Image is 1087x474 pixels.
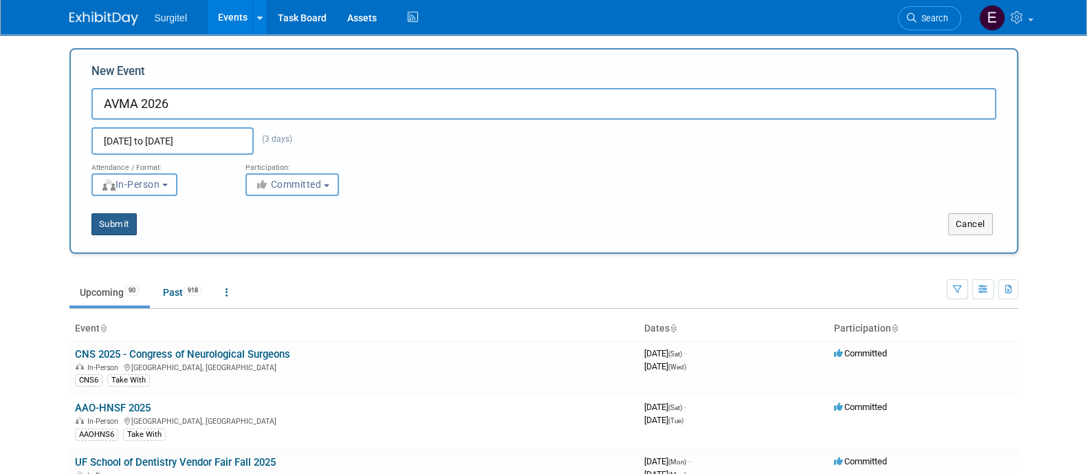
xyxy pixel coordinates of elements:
[124,286,140,296] span: 90
[916,13,948,23] span: Search
[75,402,151,414] a: AAO-HNSF 2025
[684,348,686,358] span: -
[639,317,828,341] th: Dates
[828,317,1018,341] th: Participation
[76,417,84,424] img: In-Person Event
[69,279,150,305] a: Upcoming90
[87,363,122,372] span: In-Person
[668,458,686,466] span: (Mon)
[69,317,639,341] th: Event
[155,12,187,23] span: Surgitel
[75,348,290,360] a: CNS 2025 - Congress of Neurological Surgeons
[76,363,84,370] img: In-Person Event
[75,415,633,426] div: [GEOGRAPHIC_DATA], [GEOGRAPHIC_DATA]
[91,173,177,196] button: In-Person
[668,363,686,371] span: (Wed)
[688,456,690,466] span: -
[670,323,677,334] a: Sort by Start Date
[644,415,683,425] span: [DATE]
[255,179,322,190] span: Committed
[834,456,887,466] span: Committed
[668,404,682,411] span: (Sat)
[91,127,254,155] input: Start Date - End Date
[245,173,339,196] button: Committed
[123,429,166,441] div: Take With
[979,5,1005,31] img: Event Coordinator
[153,279,212,305] a: Past918
[668,350,682,358] span: (Sat)
[69,12,138,25] img: ExhibitDay
[101,179,160,190] span: In-Person
[91,213,137,235] button: Submit
[91,155,225,173] div: Attendance / Format:
[644,361,686,371] span: [DATE]
[245,155,379,173] div: Participation:
[91,88,996,120] input: Name of Trade Show / Conference
[834,348,887,358] span: Committed
[91,63,145,85] label: New Event
[644,456,690,466] span: [DATE]
[75,429,118,441] div: AAOHNS6
[75,374,102,387] div: CNS6
[644,402,686,412] span: [DATE]
[75,361,633,372] div: [GEOGRAPHIC_DATA], [GEOGRAPHIC_DATA]
[644,348,686,358] span: [DATE]
[891,323,898,334] a: Sort by Participation Type
[184,286,202,296] span: 918
[948,213,993,235] button: Cancel
[87,417,122,426] span: In-Person
[898,6,961,30] a: Search
[834,402,887,412] span: Committed
[254,134,292,144] span: (3 days)
[75,456,276,468] a: UF School of Dentistry Vendor Fair Fall 2025
[684,402,686,412] span: -
[668,417,683,424] span: (Tue)
[100,323,107,334] a: Sort by Event Name
[107,374,150,387] div: Take With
